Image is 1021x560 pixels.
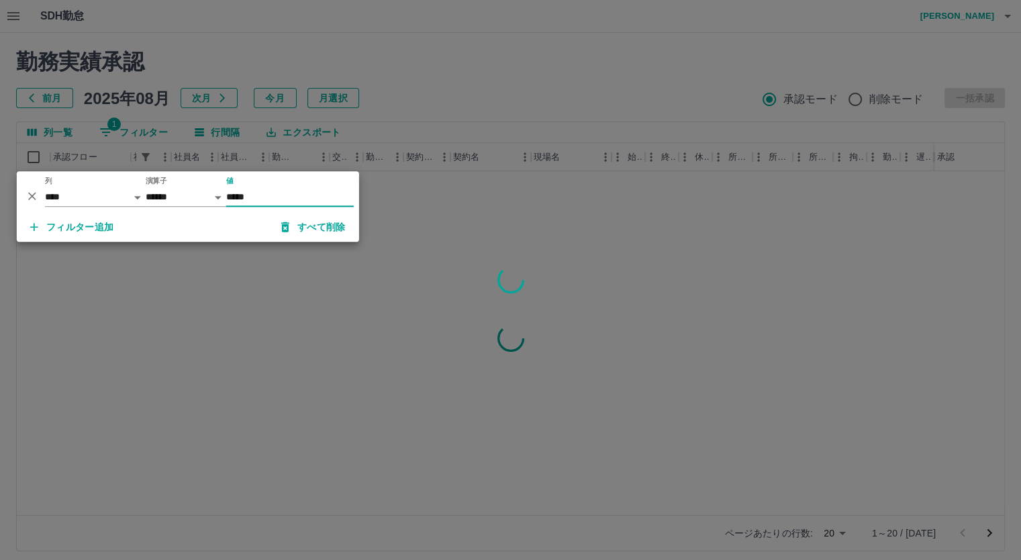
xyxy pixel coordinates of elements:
[19,215,125,239] button: フィルター追加
[271,215,356,239] button: すべて削除
[45,176,52,186] label: 列
[146,176,167,186] label: 演算子
[22,186,42,206] button: 削除
[226,176,234,186] label: 値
